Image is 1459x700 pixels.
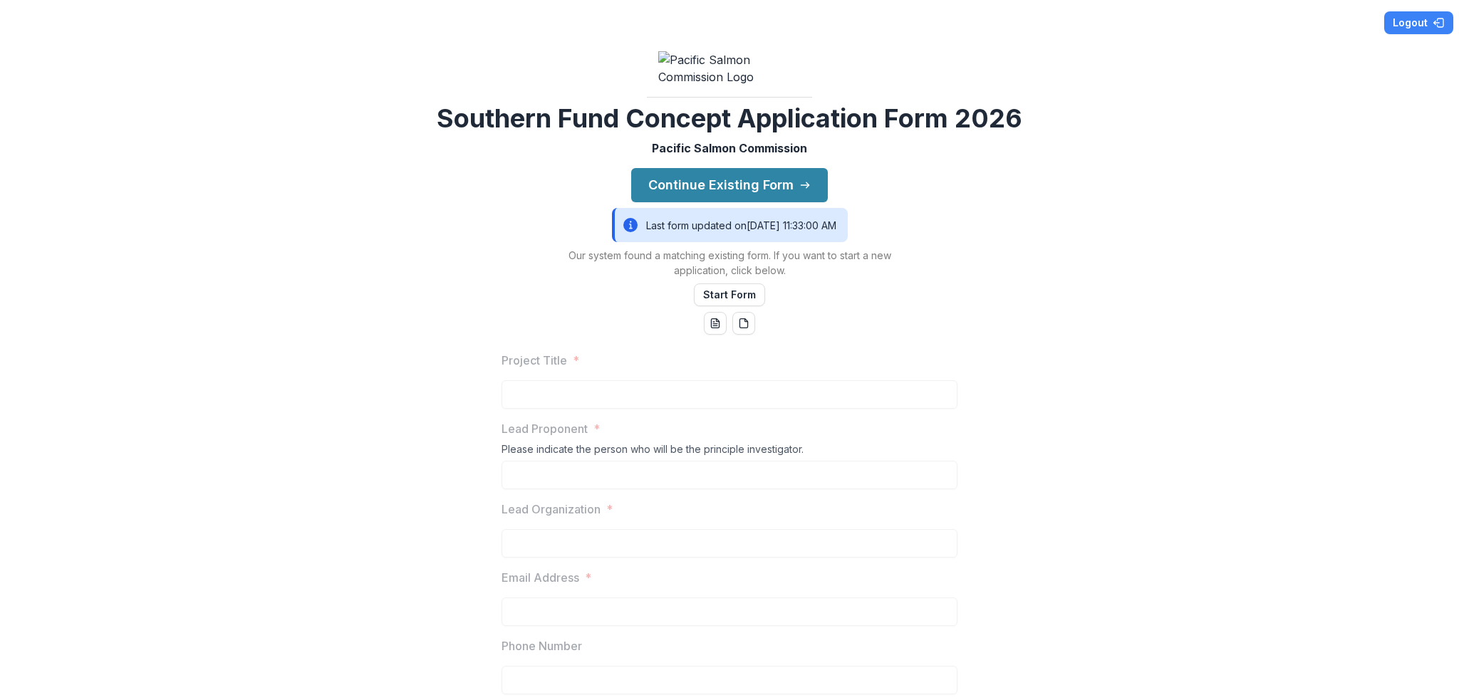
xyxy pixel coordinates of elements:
[551,248,908,278] p: Our system found a matching existing form. If you want to start a new application, click below.
[502,352,567,369] p: Project Title
[704,312,727,335] button: word-download
[658,51,801,85] img: Pacific Salmon Commission Logo
[502,637,582,654] p: Phone Number
[612,208,848,242] div: Last form updated on [DATE] 11:33:00 AM
[502,420,588,437] p: Lead Proponent
[631,168,828,202] button: Continue Existing Form
[1384,11,1453,34] button: Logout
[694,283,765,306] button: Start Form
[732,312,755,335] button: pdf-download
[502,501,601,518] p: Lead Organization
[502,569,579,586] p: Email Address
[502,443,957,461] div: Please indicate the person who will be the principle investigator.
[437,103,1022,134] h2: Southern Fund Concept Application Form 2026
[652,140,807,157] p: Pacific Salmon Commission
